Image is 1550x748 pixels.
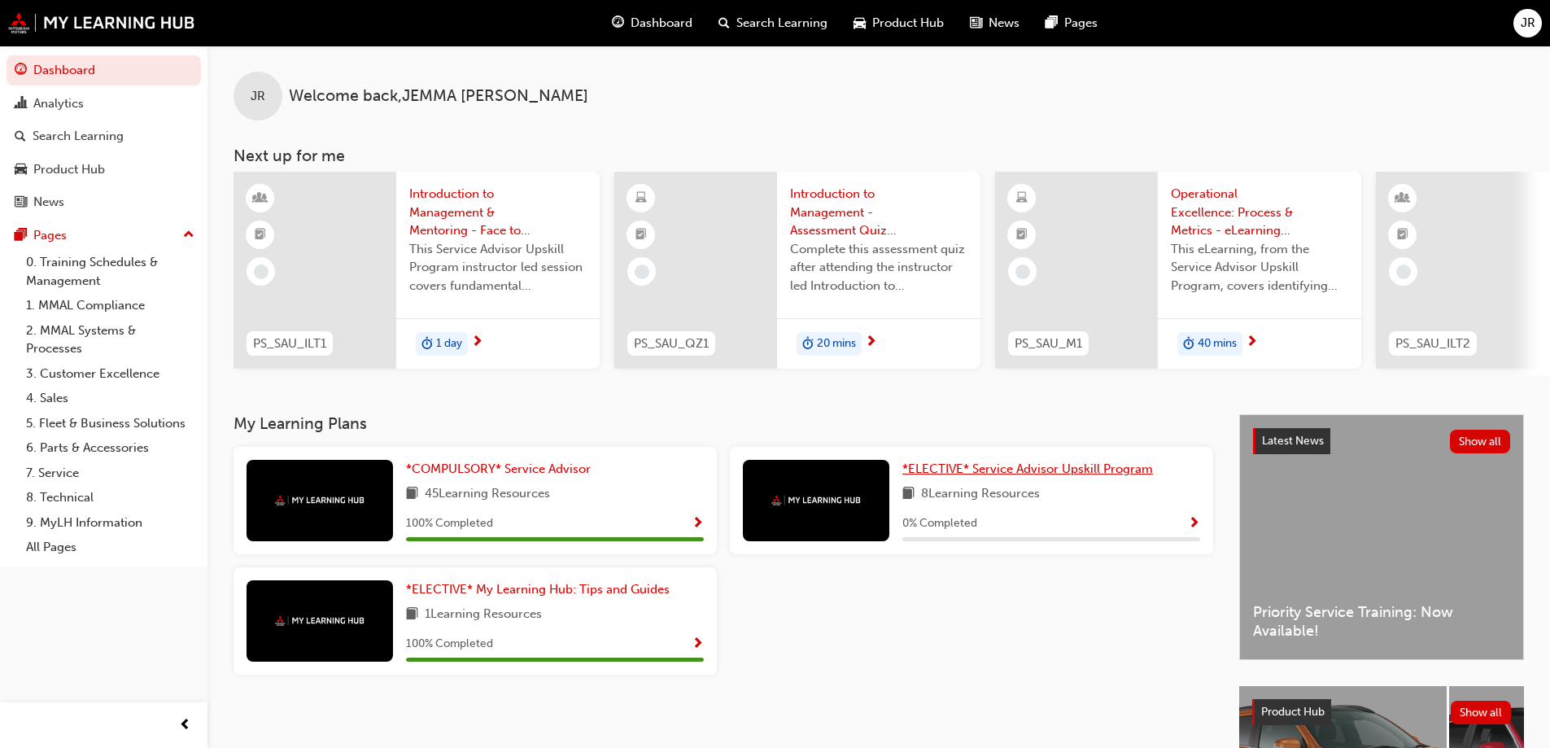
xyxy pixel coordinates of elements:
a: pages-iconPages [1033,7,1111,40]
span: Introduction to Management - Assessment Quiz (Service Advisor Upskill Program) [790,185,967,240]
span: *ELECTIVE* Service Advisor Upskill Program [902,461,1153,476]
button: DashboardAnalyticsSearch LearningProduct HubNews [7,52,201,221]
span: car-icon [854,13,866,33]
span: pages-icon [1046,13,1058,33]
a: Product HubShow all [1252,699,1511,725]
span: PS_SAU_M1 [1015,335,1082,353]
span: duration-icon [421,334,433,355]
span: 1 day [436,335,462,353]
button: JR [1513,9,1542,37]
span: *ELECTIVE* My Learning Hub: Tips and Guides [406,582,670,597]
span: Show Progress [692,637,704,652]
span: Show Progress [692,517,704,531]
a: PS_SAU_QZ1Introduction to Management - Assessment Quiz (Service Advisor Upskill Program)Complete ... [614,172,980,369]
button: Pages [7,221,201,251]
a: *COMPULSORY* Service Advisor [406,460,597,479]
a: 1. MMAL Compliance [20,293,201,318]
span: booktick-icon [255,225,266,246]
span: guage-icon [15,63,27,78]
span: guage-icon [612,13,624,33]
div: News [33,193,64,212]
a: *ELECTIVE* My Learning Hub: Tips and Guides [406,580,676,599]
span: This Service Advisor Upskill Program instructor led session covers fundamental management styles ... [409,240,587,295]
a: News [7,187,201,217]
span: up-icon [183,225,194,246]
span: PS_SAU_ILT1 [253,335,326,353]
div: Search Learning [33,127,124,146]
div: Pages [33,226,67,245]
span: 1 Learning Resources [425,605,542,625]
a: PS_SAU_M1Operational Excellence: Process & Metrics - eLearning Module (Service Advisor Upskill Pr... [995,172,1361,369]
span: 100 % Completed [406,635,493,654]
a: Analytics [7,89,201,119]
span: booktick-icon [635,225,647,246]
span: news-icon [15,195,27,210]
span: car-icon [15,163,27,177]
a: Latest NewsShow all [1253,428,1510,454]
img: mmal [275,495,365,505]
a: 0. Training Schedules & Management [20,250,201,293]
span: book-icon [902,484,915,505]
span: learningResourceType_INSTRUCTOR_LED-icon [255,188,266,209]
a: All Pages [20,535,201,560]
span: Product Hub [1261,705,1325,719]
span: JR [1521,14,1535,33]
a: 5. Fleet & Business Solutions [20,411,201,436]
a: 4. Sales [20,386,201,411]
span: PS_SAU_QZ1 [634,335,709,353]
span: chart-icon [15,97,27,112]
span: News [989,14,1020,33]
span: 0 % Completed [902,514,977,533]
span: Operational Excellence: Process & Metrics - eLearning Module (Service Advisor Upskill Program) [1171,185,1348,240]
img: mmal [8,12,195,33]
span: booktick-icon [1397,225,1408,246]
a: guage-iconDashboard [599,7,705,40]
span: learningResourceType_ELEARNING-icon [635,188,647,209]
span: Complete this assessment quiz after attending the instructor led Introduction to Management sessi... [790,240,967,295]
span: 8 Learning Resources [921,484,1040,505]
button: Show all [1451,701,1512,724]
span: book-icon [406,484,418,505]
span: Pages [1064,14,1098,33]
a: search-iconSearch Learning [705,7,840,40]
a: 8. Technical [20,485,201,510]
img: mmal [275,615,365,626]
a: news-iconNews [957,7,1033,40]
a: 2. MMAL Systems & Processes [20,318,201,361]
span: pages-icon [15,229,27,243]
span: Product Hub [872,14,944,33]
span: next-icon [865,335,877,350]
a: Search Learning [7,121,201,151]
span: learningResourceType_INSTRUCTOR_LED-icon [1397,188,1408,209]
span: learningRecordVerb_NONE-icon [254,265,269,279]
span: learningResourceType_ELEARNING-icon [1016,188,1028,209]
span: news-icon [970,13,982,33]
span: Dashboard [631,14,692,33]
span: *COMPULSORY* Service Advisor [406,461,591,476]
span: Search Learning [736,14,827,33]
span: duration-icon [802,334,814,355]
a: 6. Parts & Accessories [20,435,201,461]
a: car-iconProduct Hub [840,7,957,40]
span: 100 % Completed [406,514,493,533]
span: search-icon [718,13,730,33]
span: learningRecordVerb_NONE-icon [1396,265,1411,279]
button: Show Progress [692,634,704,654]
h3: Next up for me [207,147,1550,165]
span: booktick-icon [1016,225,1028,246]
span: PS_SAU_ILT2 [1395,335,1470,353]
span: learningRecordVerb_NONE-icon [635,265,649,279]
span: Latest News [1262,434,1324,448]
img: mmal [771,495,861,505]
span: 40 mins [1198,335,1237,353]
a: Product Hub [7,155,201,185]
span: book-icon [406,605,418,625]
span: This eLearning, from the Service Advisor Upskill Program, covers identifying areas for improvemen... [1171,240,1348,295]
span: next-icon [1246,335,1258,350]
span: duration-icon [1183,334,1194,355]
span: 20 mins [817,335,856,353]
a: 9. MyLH Information [20,510,201,536]
h3: My Learning Plans [234,414,1213,433]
